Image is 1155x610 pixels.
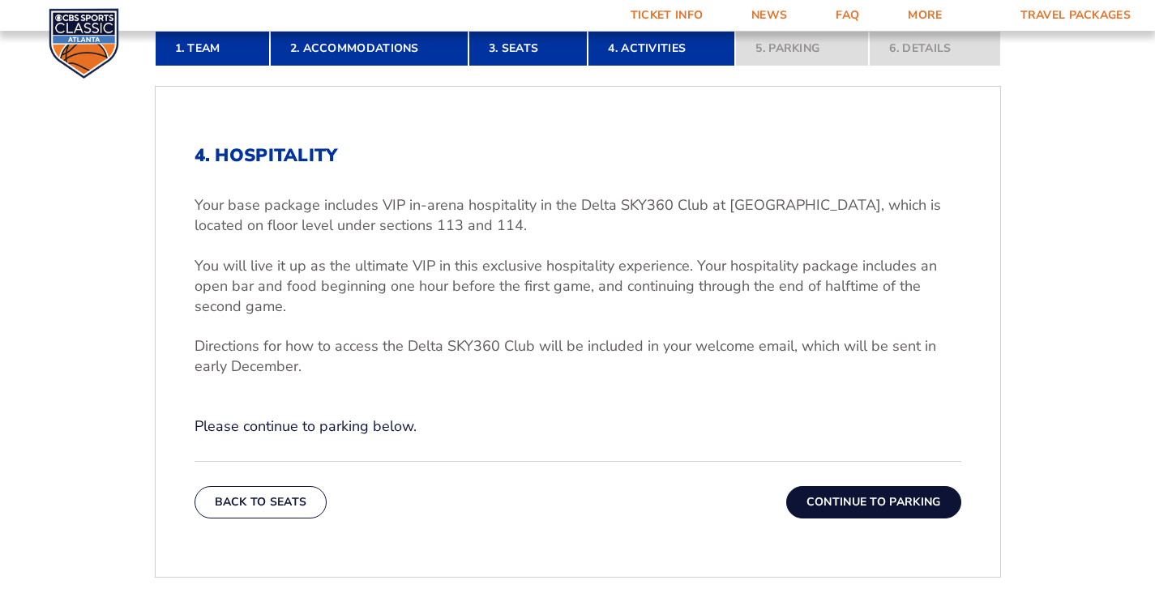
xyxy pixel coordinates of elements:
button: Back To Seats [195,486,327,518]
p: Your base package includes VIP in-arena hospitality in the Delta SKY360 Club at [GEOGRAPHIC_DATA]... [195,195,961,236]
img: CBS Sports Classic [49,8,119,79]
a: 1. Team [155,31,270,66]
button: Continue To Parking [786,486,961,518]
h2: 4. Hospitality [195,145,961,166]
p: You will live it up as the ultimate VIP in this exclusive hospitality experience. Your hospitalit... [195,256,961,318]
a: 3. Seats [468,31,588,66]
p: Directions for how to access the Delta SKY360 Club will be included in your welcome email, which ... [195,336,961,377]
p: Please continue to parking below. [195,416,961,437]
a: 2. Accommodations [270,31,468,66]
